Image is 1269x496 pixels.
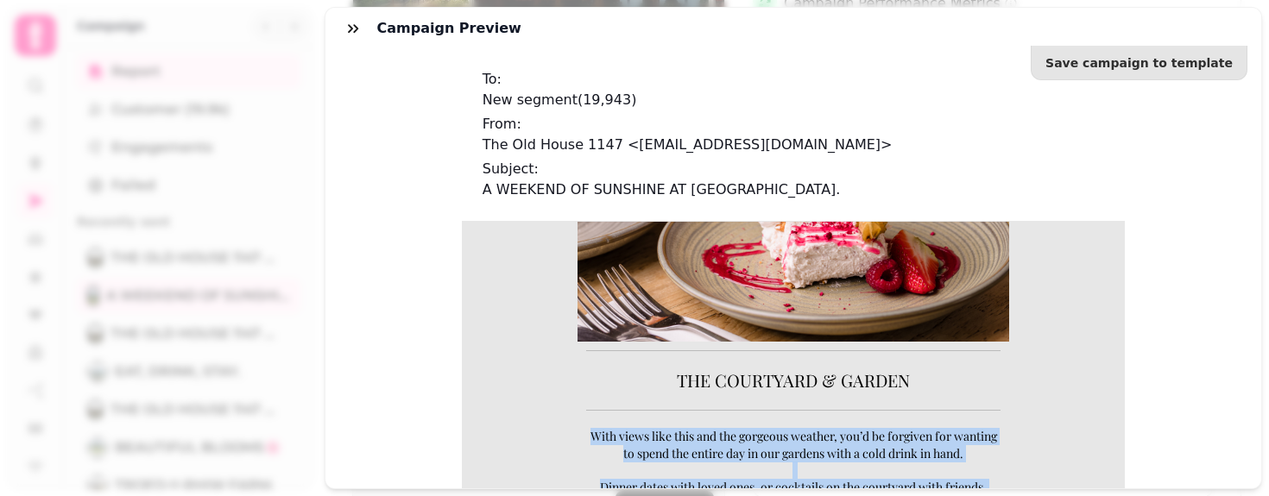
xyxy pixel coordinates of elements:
[1031,46,1247,80] button: Save campaign to template
[483,114,1104,135] p: From:
[483,159,1104,179] p: Subject:
[483,90,1104,110] p: New segment ( 19,943 )
[483,135,1104,155] p: The Old House 1147 <[EMAIL_ADDRESS][DOMAIN_NAME]>
[377,18,528,39] h3: Campaign preview
[483,179,1104,200] p: A WEEKEND OF SUNSHINE AT [GEOGRAPHIC_DATA].
[1045,57,1233,69] span: Save campaign to template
